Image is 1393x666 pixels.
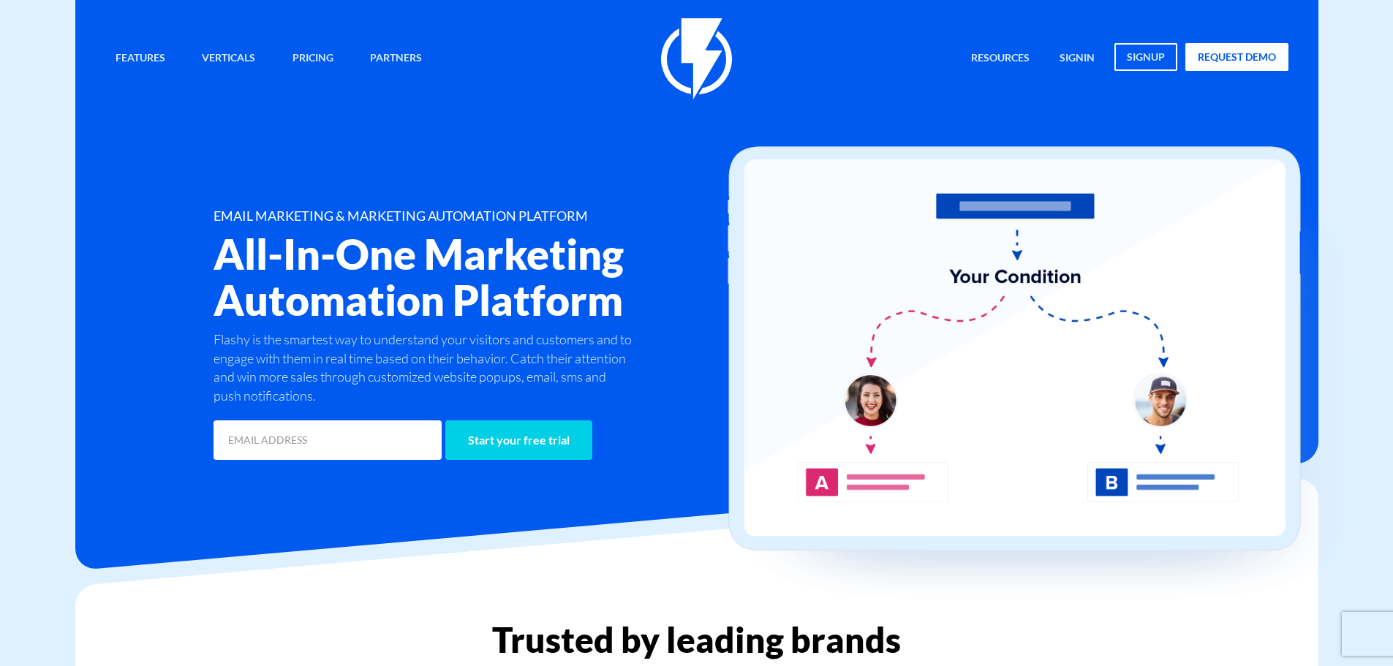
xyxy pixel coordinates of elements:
h2: All-In-One Marketing Automation Platform [214,231,784,323]
a: signin [1049,43,1106,75]
a: Resources [960,43,1041,75]
a: Partners [359,43,433,75]
input: Start your free trial [445,420,592,460]
a: Verticals [191,43,266,75]
h2: Trusted by leading brands [75,621,1318,659]
input: EMAIL ADDRESS [214,420,442,460]
a: Pricing [282,43,344,75]
a: signup [1114,43,1177,71]
p: Flashy is the smartest way to understand your visitors and customers and to engage with them in r... [214,330,636,406]
a: request demo [1185,43,1288,71]
h1: EMAIL MARKETING & MARKETING AUTOMATION PLATFORM [214,209,784,224]
a: Features [105,43,176,75]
